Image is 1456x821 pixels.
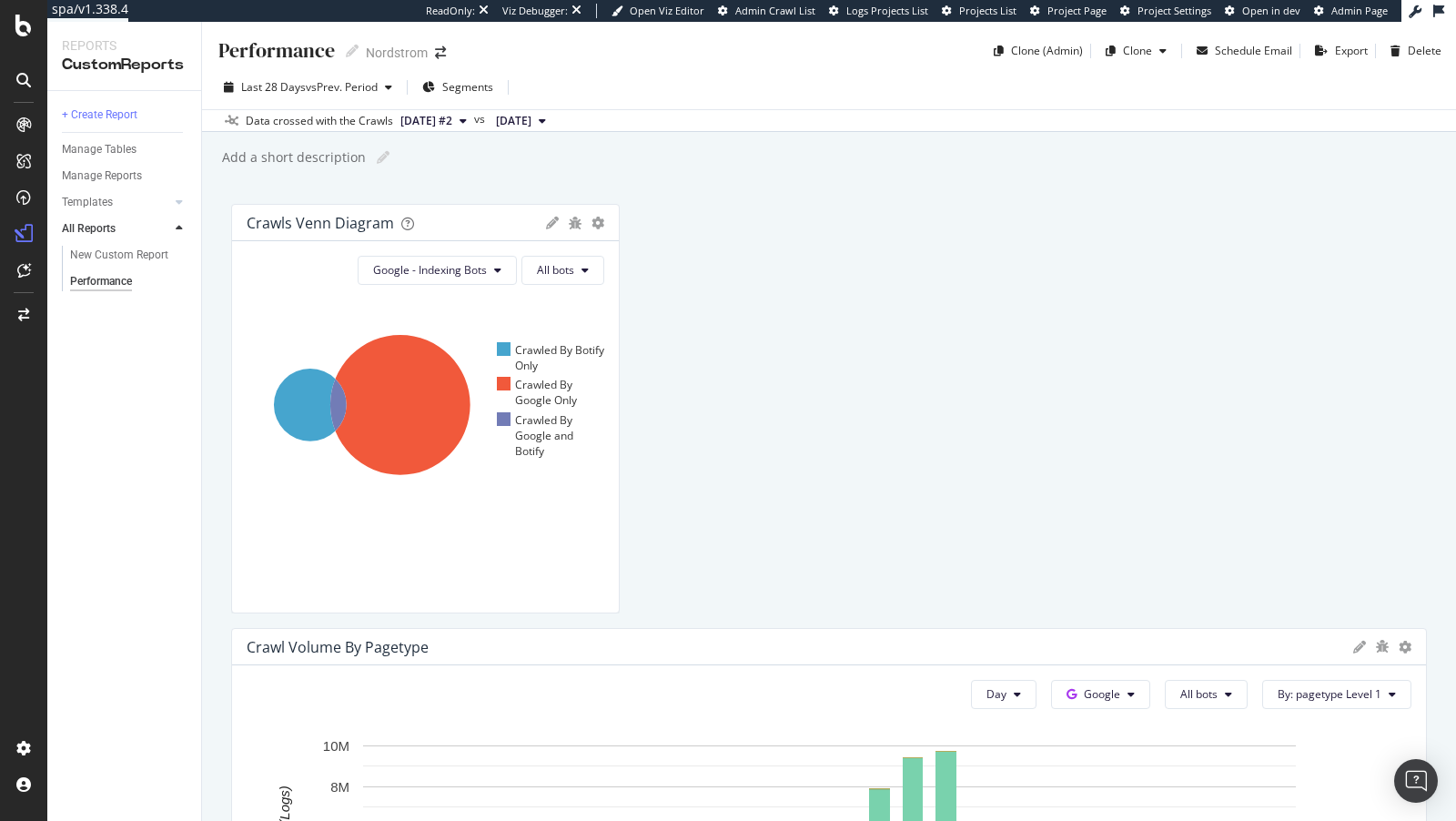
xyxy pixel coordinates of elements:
[346,45,359,57] i: Edit report name
[1189,36,1292,66] button: Schedule Email
[1383,36,1441,66] button: Delete
[330,779,349,795] text: 8M
[1225,4,1300,18] a: Open in dev
[217,36,335,65] div: Performance
[986,686,1006,702] span: Day
[1242,4,1300,17] span: Open in dev
[1165,680,1248,709] button: All bots
[959,4,1016,17] span: Projects List
[1047,4,1107,17] span: Project Page
[1123,43,1152,58] div: Clone
[62,219,116,238] div: All Reports
[62,55,187,76] div: CustomReports
[942,4,1016,18] a: Projects List
[62,106,137,125] div: + Create Report
[373,262,487,278] span: Google - Indexing Bots
[62,193,113,212] div: Templates
[986,36,1083,66] button: Clone (Admin)
[62,140,188,159] a: Manage Tables
[1215,43,1292,58] div: Schedule Email
[1051,680,1150,709] button: Google
[612,4,704,18] a: Open Viz Editor
[718,4,815,18] a: Admin Crawl List
[241,79,306,95] span: Last 28 Days
[393,110,474,132] button: [DATE] #2
[246,113,393,129] div: Data crossed with the Crawls
[568,217,582,229] div: bug
[1278,686,1381,702] span: By: pagetype Level 1
[630,4,704,17] span: Open Viz Editor
[323,738,349,754] text: 10M
[400,113,452,129] span: 2025 Oct. 2nd #2
[829,4,928,18] a: Logs Projects List
[70,272,188,291] a: Performance
[1314,4,1388,18] a: Admin Page
[247,638,429,656] div: Crawl Volume by Pagetype
[70,246,188,265] a: New Custom Report
[591,217,604,229] div: gear
[521,256,604,285] button: All bots
[497,412,604,459] div: Crawled By Google and Botify
[70,272,132,291] div: Performance
[537,262,574,278] span: All bots
[496,113,531,129] span: 2025 Jul. 17th
[1180,686,1218,702] span: All bots
[442,79,493,95] span: Segments
[735,4,815,17] span: Admin Crawl List
[1098,36,1174,66] button: Clone
[366,44,428,62] div: Nordstrom
[62,140,136,159] div: Manage Tables
[1408,43,1441,58] div: Delete
[62,193,170,212] a: Templates
[1262,680,1411,709] button: By: pagetype Level 1
[1308,36,1368,66] button: Export
[435,46,446,59] div: arrow-right-arrow-left
[62,167,188,186] a: Manage Reports
[220,148,366,167] div: Add a short description
[426,4,475,18] div: ReadOnly:
[1375,640,1390,653] div: bug
[62,167,142,186] div: Manage Reports
[70,246,168,265] div: New Custom Report
[497,342,604,373] div: Crawled By Botify Only
[1084,686,1120,702] span: Google
[306,79,378,95] span: vs Prev. Period
[489,110,553,132] button: [DATE]
[377,151,389,164] i: Edit report name
[247,214,394,232] div: Crawls Venn Diagram
[415,73,500,102] button: Segments
[217,73,399,102] button: Last 28 DaysvsPrev. Period
[1011,43,1083,58] div: Clone (Admin)
[62,36,187,55] div: Reports
[1137,4,1211,17] span: Project Settings
[62,219,170,238] a: All Reports
[62,106,188,125] a: + Create Report
[1120,4,1211,18] a: Project Settings
[358,256,517,285] button: Google - Indexing Bots
[1335,43,1368,58] div: Export
[1394,759,1438,803] div: Open Intercom Messenger
[1030,4,1107,18] a: Project Page
[474,111,489,127] span: vs
[1331,4,1388,17] span: Admin Page
[971,680,1036,709] button: Day
[497,377,604,408] div: Crawled By Google Only
[502,4,568,18] div: Viz Debugger:
[846,4,928,17] span: Logs Projects List
[231,204,620,613] div: Crawls Venn DiagramgeargearGoogle - Indexing BotsAll botsCrawled By Botify OnlyCrawled By Google ...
